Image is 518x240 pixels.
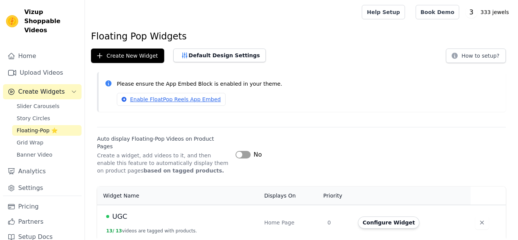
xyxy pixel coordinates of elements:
h1: Floating Pop Widgets [91,30,512,42]
text: 3 [469,8,474,16]
a: Slider Carousels [12,101,82,111]
a: Book Demo [416,5,459,19]
button: Delete widget [475,216,489,229]
span: No [254,150,262,159]
span: UGC [112,211,127,222]
th: Displays On [260,187,323,205]
p: 333 jewels [477,5,512,19]
button: 13/ 13videos are tagged with products. [106,228,197,234]
p: Please ensure the App Embed Block is enabled in your theme. [117,80,500,88]
a: How to setup? [446,54,506,61]
span: Grid Wrap [17,139,43,146]
a: Story Circles [12,113,82,124]
span: Live Published [106,215,109,218]
td: 0 [323,205,354,240]
span: Slider Carousels [17,102,60,110]
span: Floating-Pop ⭐ [17,127,58,134]
a: Pricing [3,199,82,214]
a: Grid Wrap [12,137,82,148]
a: Partners [3,214,82,229]
span: 13 / [106,228,114,234]
span: Story Circles [17,115,50,122]
a: Upload Videos [3,65,82,80]
p: Create a widget, add videos to it, and then enable this feature to automatically display them on ... [97,152,229,174]
button: 3 333 jewels [465,5,512,19]
label: Auto display Floating-Pop Videos on Product Pages [97,135,229,150]
span: Create Widgets [18,87,65,96]
a: Banner Video [12,149,82,160]
button: Create New Widget [91,49,164,63]
a: Enable FloatPop Reels App Embed [117,93,226,106]
button: Default Design Settings [173,49,266,62]
th: Priority [323,187,354,205]
a: Help Setup [362,5,405,19]
button: How to setup? [446,49,506,63]
strong: based on tagged products. [143,168,224,174]
button: Create Widgets [3,84,82,99]
th: Widget Name [97,187,260,205]
span: 13 [116,228,122,234]
span: Banner Video [17,151,52,158]
button: No [235,150,262,159]
img: Vizup [6,15,18,27]
a: Floating-Pop ⭐ [12,125,82,136]
a: Settings [3,180,82,196]
div: Home Page [264,219,319,226]
a: Home [3,49,82,64]
button: Configure Widget [358,216,419,229]
a: Analytics [3,164,82,179]
span: Vizup Shoppable Videos [24,8,78,35]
